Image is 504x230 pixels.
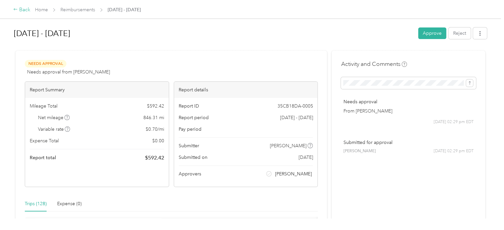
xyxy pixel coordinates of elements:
p: Submitted for approval [343,139,474,146]
span: [PERSON_NAME] [275,170,312,177]
span: [DATE] [298,154,313,161]
div: Expense (0) [57,200,82,207]
span: [PERSON_NAME] [343,148,376,154]
span: $ 0.70 / mi [146,126,164,133]
div: Back [13,6,30,14]
p: Needs approval [343,98,474,105]
span: $ 592.42 [147,103,164,110]
span: $ 0.00 [152,137,164,144]
h4: Activity and Comments [341,60,407,68]
span: Pay period [179,126,201,133]
h1: June - August 2025 [14,25,414,41]
span: Variable rate [38,126,70,133]
span: Submitter [179,142,199,149]
div: Report Summary [25,82,169,98]
span: Report period [179,114,209,121]
iframe: Everlance-gr Chat Button Frame [467,193,504,230]
div: Trips (128) [25,200,47,207]
a: Home [35,7,48,13]
span: [PERSON_NAME] [270,142,306,149]
a: Reimbursements [60,7,95,13]
span: 846.31 mi [143,114,164,121]
p: From [PERSON_NAME] [343,108,474,115]
span: 35CB18DA-0005 [277,103,313,110]
span: Submitted on [179,154,207,161]
span: Report total [30,154,56,161]
span: Needs Approval [25,60,66,68]
span: [DATE] - [DATE] [280,114,313,121]
span: Needs approval from [PERSON_NAME] [27,69,110,75]
button: Approve [418,27,446,39]
div: Report details [174,82,318,98]
span: $ 592.42 [145,154,164,162]
span: [DATE] 02:29 pm EDT [434,148,474,154]
span: Expense Total [30,137,59,144]
span: Approvers [179,170,201,177]
span: Mileage Total [30,103,57,110]
button: Reject [449,27,471,39]
span: Report ID [179,103,199,110]
span: [DATE] - [DATE] [108,6,141,13]
span: [DATE] 02:29 pm EDT [434,119,474,125]
span: Net mileage [38,114,70,121]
